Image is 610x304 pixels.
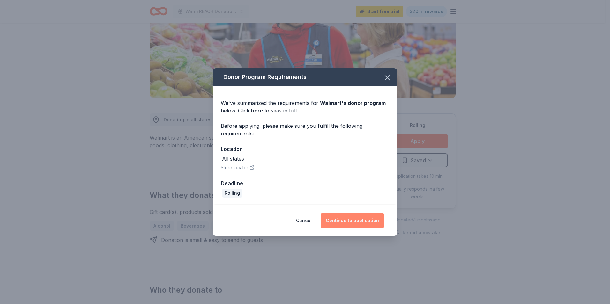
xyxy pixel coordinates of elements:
[320,100,386,106] span: Walmart 's donor program
[222,155,244,163] div: All states
[221,145,389,153] div: Location
[221,99,389,114] div: We've summarized the requirements for below. Click to view in full.
[321,213,384,228] button: Continue to application
[221,164,255,171] button: Store locator
[296,213,312,228] button: Cancel
[222,189,242,198] div: Rolling
[221,122,389,137] div: Before applying, please make sure you fulfill the following requirements:
[251,107,263,114] a: here
[213,68,397,86] div: Donor Program Requirements
[221,179,389,187] div: Deadline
